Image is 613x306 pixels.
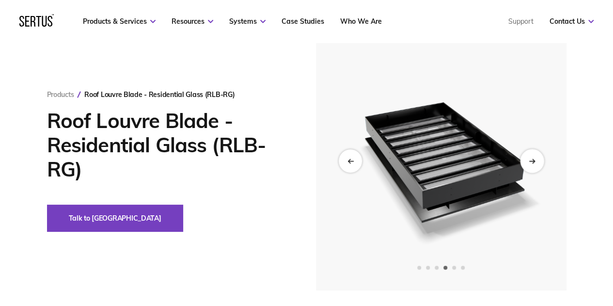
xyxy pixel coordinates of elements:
button: Talk to [GEOGRAPHIC_DATA] [47,205,183,232]
span: Go to slide 1 [417,266,421,270]
a: Products & Services [83,17,156,26]
iframe: Chat Widget [439,193,613,306]
a: Who We Are [340,17,382,26]
a: Case Studies [282,17,324,26]
span: Go to slide 2 [426,266,430,270]
a: Support [508,17,534,26]
div: Previous slide [339,149,362,173]
a: Products [47,90,74,99]
span: Go to slide 3 [435,266,439,270]
h1: Roof Louvre Blade - Residential Glass (RLB-RG) [47,109,287,181]
a: Systems [229,17,266,26]
div: Next slide [520,149,544,173]
a: Resources [172,17,213,26]
a: Contact Us [550,17,594,26]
